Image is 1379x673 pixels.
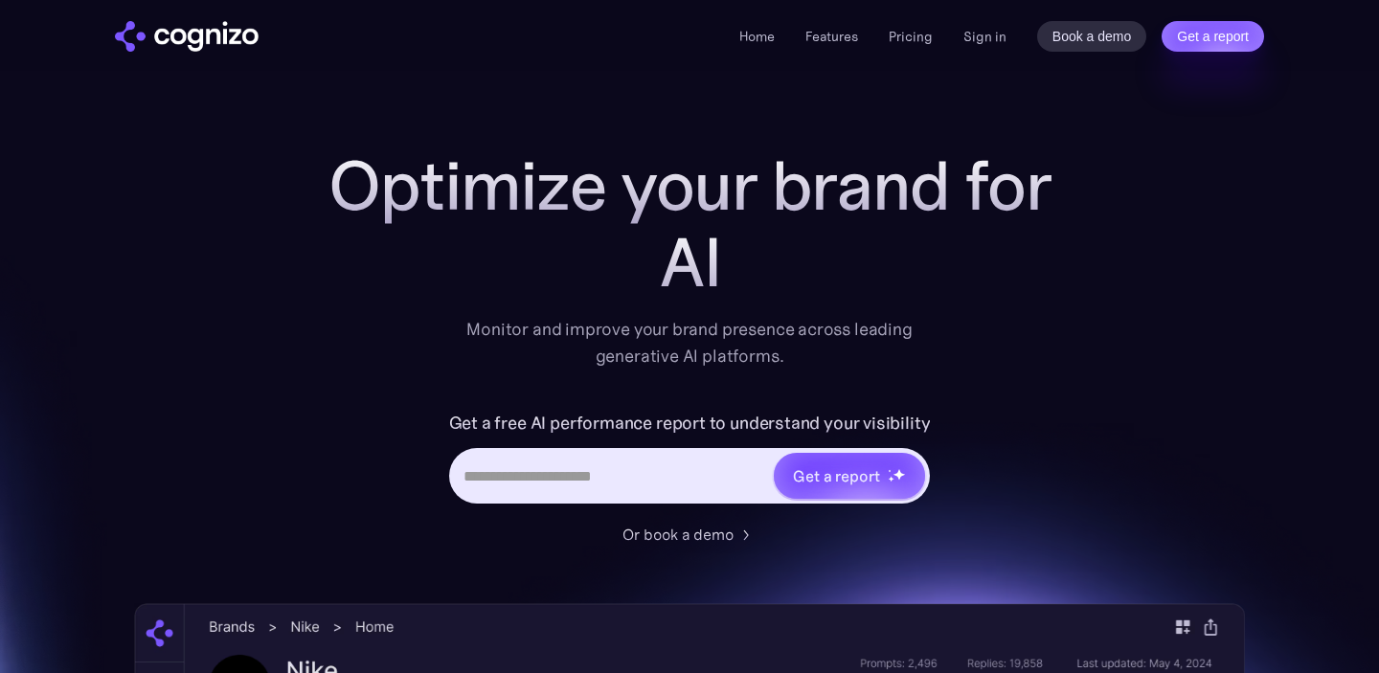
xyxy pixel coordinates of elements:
div: Or book a demo [622,523,734,546]
label: Get a free AI performance report to understand your visibility [449,408,931,438]
a: Get a report [1162,21,1264,52]
a: home [115,21,259,52]
img: star [888,476,894,482]
a: Features [805,28,858,45]
div: Monitor and improve your brand presence across leading generative AI platforms. [454,316,925,370]
img: cognizo logo [115,21,259,52]
img: star [888,469,891,472]
img: star [893,468,905,481]
a: Sign in [963,25,1006,48]
a: Book a demo [1037,21,1147,52]
div: AI [306,224,1073,301]
a: Or book a demo [622,523,757,546]
a: Pricing [889,28,933,45]
a: Home [739,28,775,45]
h1: Optimize your brand for [306,147,1073,224]
a: Get a reportstarstarstar [772,451,927,501]
div: Get a report [793,464,879,487]
form: Hero URL Input Form [449,408,931,513]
